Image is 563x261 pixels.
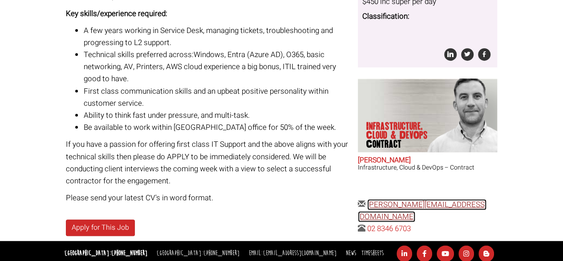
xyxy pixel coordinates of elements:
[358,157,497,165] h2: [PERSON_NAME]
[66,138,352,187] p: If you have a passion for offering first class IT Support and the above aligns with your technica...
[412,79,497,152] img: Adam Eshet does Infrastructure, Cloud & DevOps Contract
[66,8,167,19] strong: Key skills/experience required:
[66,220,135,236] a: Apply for This Job
[358,199,486,222] a: [PERSON_NAME][EMAIL_ADDRESS][DOMAIN_NAME]
[366,140,435,149] span: Contract
[84,109,352,121] li: Ability to think fast under pressure, and multi-task.
[346,249,356,257] a: News
[66,192,352,204] p: Please send your latest CV's in word format.
[358,164,497,171] h3: Infrastructure, Cloud & DevOps – Contract
[84,85,352,109] li: First class communication skills and an upbeat positive personality within customer service.
[84,49,352,85] li: Technical skills preferred across:
[203,249,239,257] a: [PHONE_NUMBER]
[154,247,242,260] li: [GEOGRAPHIC_DATA]:
[84,49,336,84] span: Windows, Entra (Azure AD), O365, basic networking, AV, Printers, AWS cloud experience a big bonus...
[111,249,147,257] a: [PHONE_NUMBER]
[362,11,494,22] dt: Classification:
[366,122,435,149] p: Infrastructure, Cloud & DevOps
[361,249,384,257] a: Timesheets
[367,223,411,234] a: 02 8346 6703
[84,25,352,49] li: A few years working in Service Desk, managing tickets, troubleshooting and progressing to L2 supp...
[263,249,336,257] a: [EMAIL_ADDRESS][DOMAIN_NAME]
[84,121,352,133] li: Be available to work within [GEOGRAPHIC_DATA] office for 50% of the week.
[65,249,147,257] strong: [GEOGRAPHIC_DATA]:
[247,247,339,260] li: Email:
